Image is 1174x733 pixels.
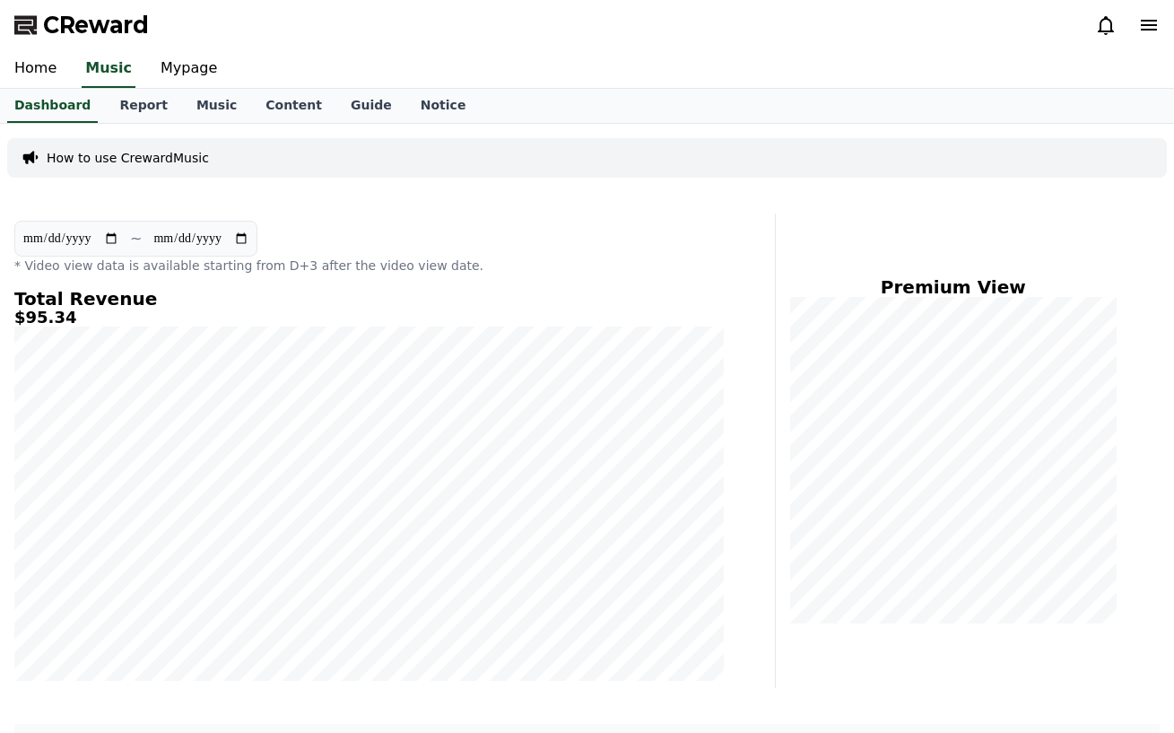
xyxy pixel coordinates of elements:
[130,228,142,249] p: ~
[406,89,481,123] a: Notice
[14,289,725,309] h4: Total Revenue
[7,89,98,123] a: Dashboard
[14,11,149,39] a: CReward
[336,89,406,123] a: Guide
[43,11,149,39] span: CReward
[182,89,251,123] a: Music
[105,89,182,123] a: Report
[14,309,725,327] h5: $95.34
[251,89,336,123] a: Content
[47,149,209,167] a: How to use CrewardMusic
[790,277,1117,297] h4: Premium View
[14,257,725,275] p: * Video view data is available starting from D+3 after the video view date.
[82,50,135,88] a: Music
[146,50,231,88] a: Mypage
